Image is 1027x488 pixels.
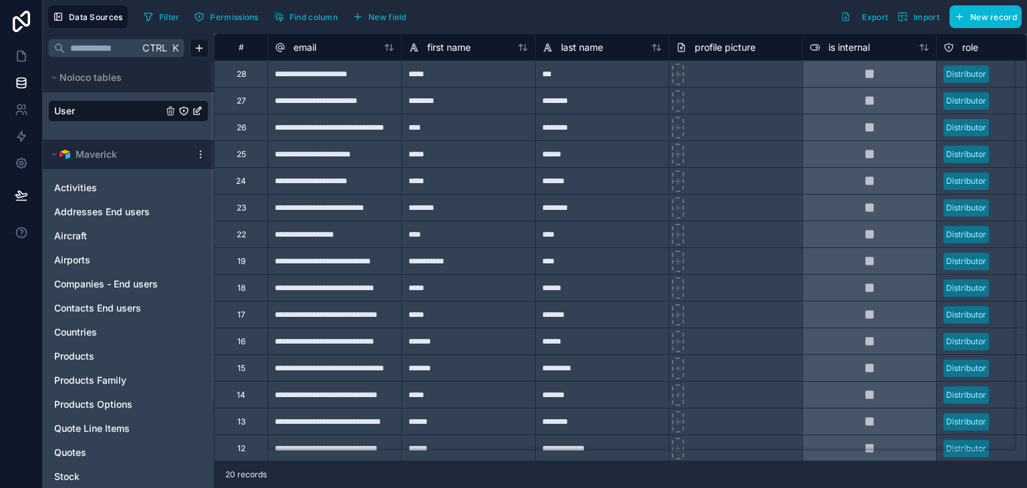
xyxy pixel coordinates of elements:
[48,394,209,415] div: Products Options
[54,229,176,243] a: Aircraft
[54,422,130,435] span: Quote Line Items
[561,41,603,54] span: last name
[946,68,986,80] div: Distributor
[54,350,176,363] a: Products
[54,277,158,291] span: Companies - End users
[427,41,471,54] span: first name
[237,122,246,133] div: 26
[944,5,1022,28] a: New record
[368,12,407,22] span: New field
[48,418,209,439] div: Quote Line Items
[54,104,75,118] span: User
[54,104,162,118] a: User
[949,5,1022,28] button: New record
[913,12,939,22] span: Import
[54,277,176,291] a: Companies - End users
[946,95,986,107] div: Distributor
[946,443,986,455] div: Distributor
[54,205,150,219] span: Addresses End users
[189,7,263,27] button: Permissions
[60,149,70,160] img: Airtable Logo
[54,374,126,387] span: Products Family
[170,43,180,53] span: K
[237,310,245,320] div: 17
[210,12,258,22] span: Permissions
[946,416,986,428] div: Distributor
[48,273,209,295] div: Companies - End users
[48,466,209,487] div: Stock
[946,389,986,401] div: Distributor
[76,148,117,161] span: Maverick
[54,253,90,267] span: Airports
[290,12,338,22] span: Find column
[946,202,986,214] div: Distributor
[54,301,176,315] a: Contacts End users
[54,301,141,315] span: Contacts End users
[54,350,94,363] span: Products
[237,229,246,240] div: 22
[962,41,978,54] span: role
[159,12,180,22] span: Filter
[54,326,97,339] span: Countries
[695,41,756,54] span: profile picture
[54,181,176,195] a: Activities
[970,12,1017,22] span: New record
[294,41,316,54] span: email
[946,362,986,374] div: Distributor
[48,249,209,271] div: Airports
[237,390,245,400] div: 14
[54,229,87,243] span: Aircraft
[48,5,128,28] button: Data Sources
[237,96,246,106] div: 27
[54,181,97,195] span: Activities
[141,39,168,56] span: Ctrl
[54,374,176,387] a: Products Family
[237,256,245,267] div: 19
[836,5,893,28] button: Export
[54,470,80,483] span: Stock
[48,322,209,343] div: Countries
[828,41,870,54] span: is internal
[237,149,246,160] div: 25
[54,205,176,219] a: Addresses End users
[237,69,246,80] div: 28
[236,176,246,187] div: 24
[48,346,209,367] div: Products
[237,443,245,454] div: 12
[348,7,411,27] button: New field
[225,42,257,52] div: #
[54,470,176,483] a: Stock
[48,68,201,87] button: Noloco tables
[946,175,986,187] div: Distributor
[946,148,986,160] div: Distributor
[54,422,176,435] a: Quote Line Items
[48,177,209,199] div: Activities
[138,7,185,27] button: Filter
[189,7,268,27] a: Permissions
[48,225,209,247] div: Aircraft
[48,201,209,223] div: Addresses End users
[225,469,267,480] span: 20 records
[946,282,986,294] div: Distributor
[54,326,176,339] a: Countries
[48,442,209,463] div: Quotes
[60,71,122,84] span: Noloco tables
[48,145,190,164] button: Airtable LogoMaverick
[269,7,342,27] button: Find column
[237,363,245,374] div: 15
[946,336,986,348] div: Distributor
[54,398,176,411] a: Products Options
[237,203,246,213] div: 23
[237,336,245,347] div: 16
[237,283,245,293] div: 18
[54,446,176,459] a: Quotes
[946,229,986,241] div: Distributor
[54,253,176,267] a: Airports
[69,12,123,22] span: Data Sources
[48,100,209,122] div: User
[946,255,986,267] div: Distributor
[48,370,209,391] div: Products Family
[54,446,86,459] span: Quotes
[48,297,209,319] div: Contacts End users
[893,5,944,28] button: Import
